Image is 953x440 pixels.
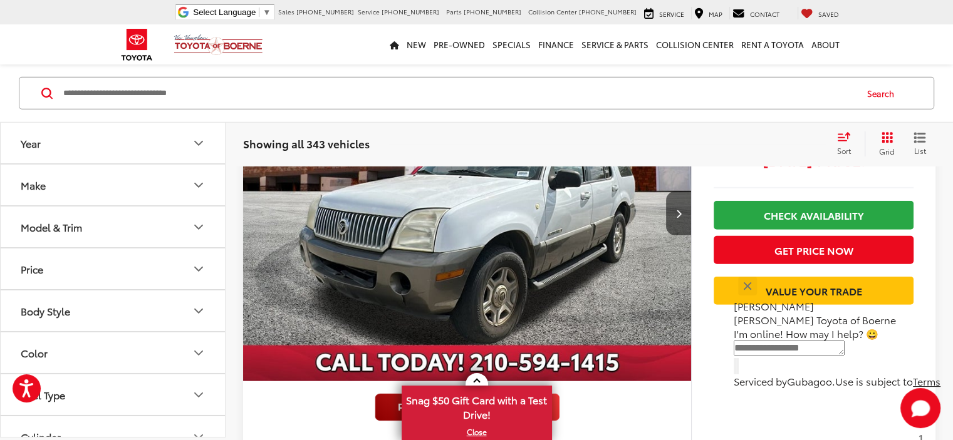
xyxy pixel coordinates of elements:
[1,248,226,289] button: PricePrice
[242,45,692,381] a: 2002 Mercury Mountaineer Base 114 WB2002 Mercury Mountaineer Base 114 WB2002 Mercury Mountaineer ...
[263,8,271,17] span: ▼
[798,7,842,19] a: My Saved Vehicles
[837,145,851,156] span: Sort
[21,263,43,275] div: Price
[900,388,940,428] svg: Start Chat
[403,387,551,425] span: Snag $50 Gift Card with a Test Drive!
[578,24,652,64] a: Service & Parts: Opens in a new tab
[659,9,684,19] span: Service
[464,7,521,16] span: [PHONE_NUMBER]
[191,177,206,192] div: Make
[904,131,935,156] button: List View
[879,146,895,156] span: Grid
[113,24,160,65] img: Toyota
[193,8,271,17] a: Select Language​
[21,179,46,191] div: Make
[191,387,206,402] div: Fuel Type
[191,261,206,276] div: Price
[242,45,692,382] img: 2002 Mercury Mountaineer Base 114 WB
[900,388,940,428] button: Toggle Chat Window
[242,45,692,381] div: 2002 Mercury Mountaineer Base 114 WB 0
[652,24,737,64] a: Collision Center
[21,305,70,317] div: Body Style
[729,7,783,19] a: Contact
[579,7,637,16] span: [PHONE_NUMBER]
[375,394,560,421] img: full motion video
[714,201,914,229] a: Check Availability
[1,374,226,415] button: Fuel TypeFuel Type
[709,9,722,19] span: Map
[641,7,687,19] a: Service
[737,24,808,64] a: Rent a Toyota
[666,192,691,235] button: Next image
[243,136,370,151] span: Showing all 343 vehicles
[191,345,206,360] div: Color
[818,9,839,19] span: Saved
[21,347,48,359] div: Color
[403,24,430,64] a: New
[191,135,206,150] div: Year
[191,303,206,318] div: Body Style
[1,332,226,373] button: ColorColor
[489,24,534,64] a: Specials
[714,236,914,264] button: Get Price Now
[21,137,41,149] div: Year
[534,24,578,64] a: Finance
[914,145,926,156] span: List
[1,123,226,163] button: YearYear
[193,8,256,17] span: Select Language
[831,131,865,156] button: Select sort value
[1,165,226,205] button: MakeMake
[855,78,912,109] button: Search
[382,7,439,16] span: [PHONE_NUMBER]
[714,277,914,305] a: Value Your Trade
[62,78,855,108] input: Search by Make, Model, or Keyword
[691,7,726,19] a: Map
[430,24,489,64] a: Pre-Owned
[808,24,843,64] a: About
[386,24,403,64] a: Home
[174,34,263,56] img: Vic Vaughan Toyota of Boerne
[446,7,462,16] span: Parts
[296,7,354,16] span: [PHONE_NUMBER]
[1,290,226,331] button: Body StyleBody Style
[21,389,65,401] div: Fuel Type
[865,131,904,156] button: Grid View
[191,219,206,234] div: Model & Trim
[1,207,226,247] button: Model & TrimModel & Trim
[528,7,577,16] span: Collision Center
[750,9,779,19] span: Contact
[358,7,380,16] span: Service
[21,221,82,233] div: Model & Trim
[278,7,294,16] span: Sales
